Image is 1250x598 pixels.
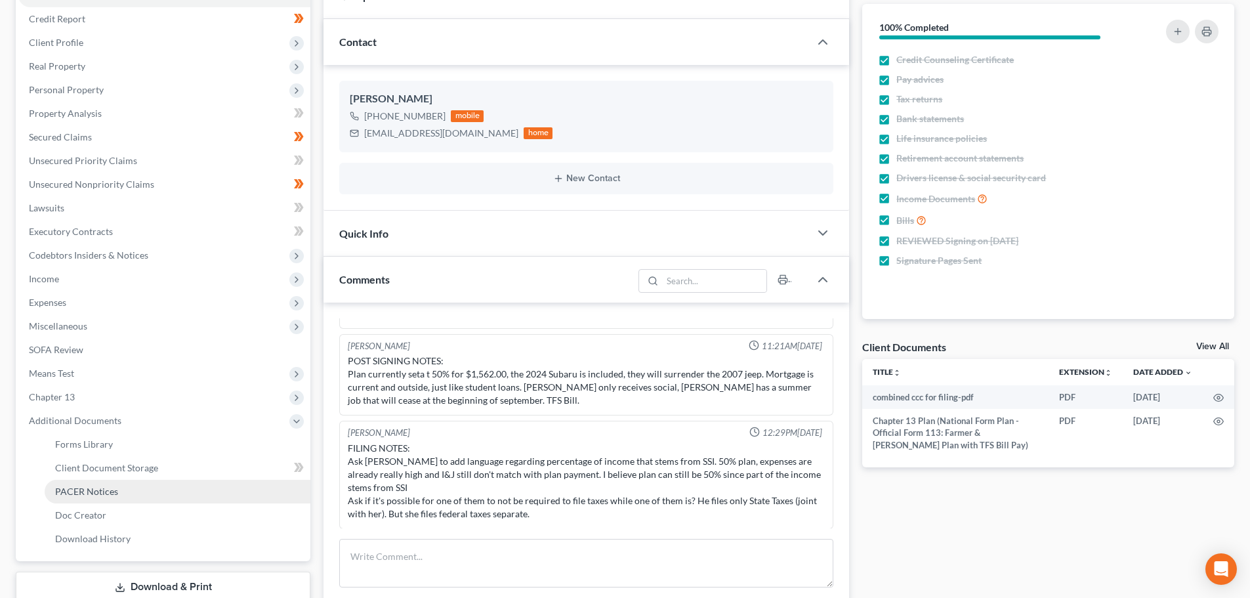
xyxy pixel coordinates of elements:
[29,368,74,379] span: Means Test
[896,73,944,86] span: Pay advices
[339,227,388,240] span: Quick Info
[350,91,823,107] div: [PERSON_NAME]
[663,270,767,292] input: Search...
[29,202,64,213] span: Lawsuits
[18,220,310,244] a: Executory Contracts
[29,131,92,142] span: Secured Claims
[18,173,310,196] a: Unsecured Nonpriority Claims
[339,35,377,48] span: Contact
[762,340,822,352] span: 11:21AM[DATE]
[350,173,823,184] button: New Contact
[29,391,75,402] span: Chapter 13
[862,409,1049,457] td: Chapter 13 Plan (National Form Plan - Official Form 113: Farmer & [PERSON_NAME] Plan with TFS Bil...
[18,196,310,220] a: Lawsuits
[29,37,83,48] span: Client Profile
[896,132,987,145] span: Life insurance policies
[1104,369,1112,377] i: unfold_more
[1049,409,1123,457] td: PDF
[18,338,310,362] a: SOFA Review
[29,273,59,284] span: Income
[524,127,552,139] div: home
[364,127,518,140] div: [EMAIL_ADDRESS][DOMAIN_NAME]
[339,273,390,286] span: Comments
[29,415,121,426] span: Additional Documents
[896,152,1024,165] span: Retirement account statements
[364,110,446,123] div: [PHONE_NUMBER]
[896,234,1018,247] span: REVIEWED Signing on [DATE]
[1049,385,1123,409] td: PDF
[1123,409,1203,457] td: [DATE]
[29,155,137,166] span: Unsecured Priority Claims
[29,320,87,331] span: Miscellaneous
[896,171,1046,184] span: Drivers license & social security card
[896,214,914,227] span: Bills
[451,110,484,122] div: mobile
[45,433,310,456] a: Forms Library
[55,438,113,450] span: Forms Library
[18,125,310,149] a: Secured Claims
[55,462,158,473] span: Client Document Storage
[1059,367,1112,377] a: Extensionunfold_more
[29,84,104,95] span: Personal Property
[348,427,410,439] div: [PERSON_NAME]
[873,367,901,377] a: Titleunfold_more
[45,456,310,480] a: Client Document Storage
[896,93,942,106] span: Tax returns
[18,149,310,173] a: Unsecured Priority Claims
[55,486,118,497] span: PACER Notices
[29,297,66,308] span: Expenses
[29,13,85,24] span: Credit Report
[762,427,822,439] span: 12:29PM[DATE]
[55,533,131,544] span: Download History
[45,480,310,503] a: PACER Notices
[893,369,901,377] i: unfold_more
[862,385,1049,409] td: combined ccc for filing-pdf
[896,254,982,267] span: Signature Pages Sent
[862,340,946,354] div: Client Documents
[879,22,949,33] strong: 100% Completed
[896,53,1014,66] span: Credit Counseling Certificate
[29,179,154,190] span: Unsecured Nonpriority Claims
[1196,342,1229,351] a: View All
[1184,369,1192,377] i: expand_more
[896,192,975,205] span: Income Documents
[18,7,310,31] a: Credit Report
[29,344,83,355] span: SOFA Review
[45,527,310,551] a: Download History
[348,442,825,521] div: FILING NOTES: Ask [PERSON_NAME] to add language regarding percentage of income that stems from SS...
[29,60,85,72] span: Real Property
[1133,367,1192,377] a: Date Added expand_more
[29,108,102,119] span: Property Analysis
[348,354,825,407] div: POST SIGNING NOTES: Plan currently seta t 50% for $1,562.00, the 2024 Subaru is included, they wi...
[18,102,310,125] a: Property Analysis
[29,226,113,237] span: Executory Contracts
[55,509,106,521] span: Doc Creator
[1205,553,1237,585] div: Open Intercom Messenger
[1123,385,1203,409] td: [DATE]
[29,249,148,261] span: Codebtors Insiders & Notices
[348,340,410,352] div: [PERSON_NAME]
[896,112,964,125] span: Bank statements
[45,503,310,527] a: Doc Creator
